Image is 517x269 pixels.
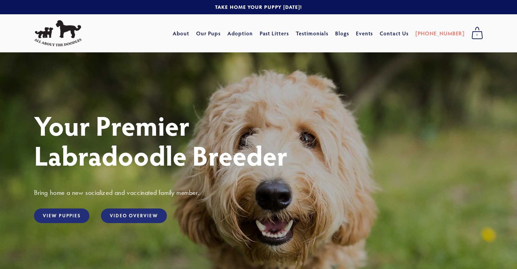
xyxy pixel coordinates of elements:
img: All About The Doodles [34,20,82,47]
a: View Puppies [34,208,89,223]
a: About [173,27,189,39]
a: Our Pups [196,27,221,39]
a: [PHONE_NUMBER] [415,27,465,39]
h1: Your Premier Labradoodle Breeder [34,110,483,170]
span: 0 [471,31,483,39]
a: Adoption [227,27,253,39]
a: Video Overview [101,208,167,223]
h3: Bring home a new socialized and vaccinated family member. [34,188,483,197]
a: Events [356,27,373,39]
a: Testimonials [296,27,329,39]
a: 0 items in cart [468,25,486,42]
a: Blogs [335,27,349,39]
a: Past Litters [260,30,289,37]
a: Contact Us [380,27,409,39]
